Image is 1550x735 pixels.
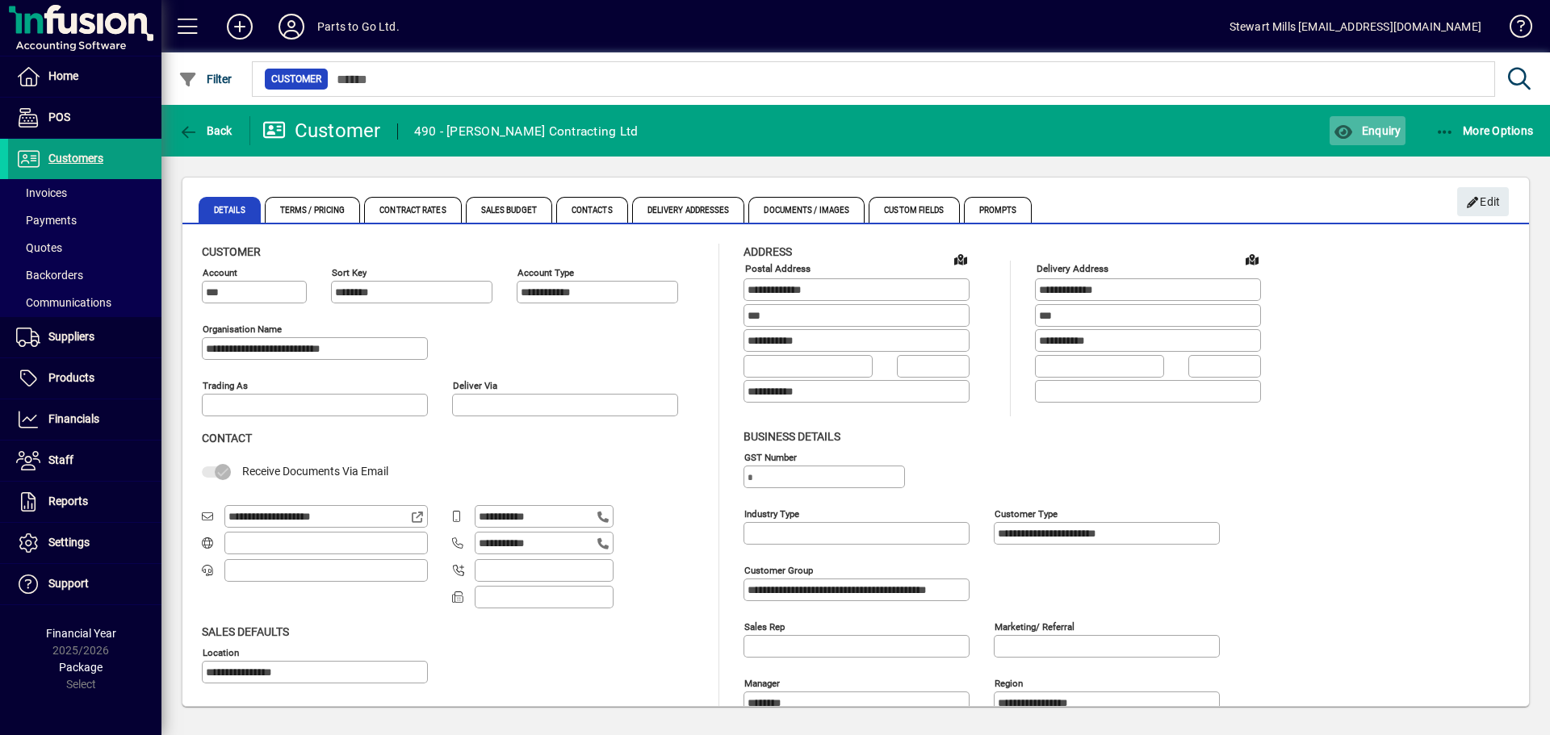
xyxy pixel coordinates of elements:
[203,646,239,658] mat-label: Location
[202,432,252,445] span: Contact
[59,661,103,674] span: Package
[48,371,94,384] span: Products
[174,116,237,145] button: Back
[744,677,780,688] mat-label: Manager
[46,627,116,640] span: Financial Year
[178,124,232,137] span: Back
[16,296,111,309] span: Communications
[48,453,73,466] span: Staff
[242,465,388,478] span: Receive Documents Via Email
[8,289,161,316] a: Communications
[744,430,840,443] span: Business details
[556,197,628,223] span: Contacts
[202,625,289,638] span: Sales defaults
[203,324,282,335] mat-label: Organisation name
[214,12,266,41] button: Add
[8,261,161,289] a: Backorders
[744,451,797,462] mat-label: GST Number
[744,245,792,258] span: Address
[178,73,232,86] span: Filter
[8,98,161,138] a: POS
[8,234,161,261] a: Quotes
[271,71,321,87] span: Customer
[744,620,785,632] mat-label: Sales rep
[744,564,813,575] mat-label: Customer group
[995,507,1058,519] mat-label: Customer type
[266,12,317,41] button: Profile
[8,523,161,563] a: Settings
[1431,116,1538,145] button: More Options
[8,399,161,440] a: Financials
[8,179,161,207] a: Invoices
[48,577,89,590] span: Support
[48,536,90,549] span: Settings
[48,69,78,82] span: Home
[48,412,99,425] span: Financials
[8,56,161,97] a: Home
[364,197,461,223] span: Contract Rates
[262,118,381,144] div: Customer
[1466,189,1501,215] span: Edit
[948,246,974,272] a: View on map
[48,330,94,343] span: Suppliers
[1330,116,1405,145] button: Enquiry
[8,564,161,604] a: Support
[202,245,261,258] span: Customer
[1498,3,1530,56] a: Knowledge Base
[748,197,865,223] span: Documents / Images
[16,186,67,199] span: Invoices
[1230,14,1481,40] div: Stewart Mills [EMAIL_ADDRESS][DOMAIN_NAME]
[203,380,248,391] mat-label: Trading as
[265,197,361,223] span: Terms / Pricing
[48,495,88,507] span: Reports
[869,197,959,223] span: Custom Fields
[161,116,250,145] app-page-header-button: Back
[48,152,103,165] span: Customers
[1435,124,1534,137] span: More Options
[632,197,745,223] span: Delivery Addresses
[317,14,400,40] div: Parts to Go Ltd.
[332,267,367,278] mat-label: Sort key
[174,65,237,94] button: Filter
[995,677,1023,688] mat-label: Region
[995,620,1075,632] mat-label: Marketing/ Referral
[1239,246,1265,272] a: View on map
[453,380,497,391] mat-label: Deliver via
[8,207,161,234] a: Payments
[517,267,574,278] mat-label: Account Type
[8,482,161,522] a: Reports
[16,214,77,227] span: Payments
[8,358,161,399] a: Products
[1457,187,1509,216] button: Edit
[16,241,62,254] span: Quotes
[48,111,70,123] span: POS
[8,441,161,481] a: Staff
[16,269,83,282] span: Backorders
[1334,124,1401,137] span: Enquiry
[199,197,261,223] span: Details
[8,317,161,357] a: Suppliers
[414,119,639,144] div: 490 - [PERSON_NAME] Contracting Ltd
[964,197,1033,223] span: Prompts
[466,197,552,223] span: Sales Budget
[744,507,799,519] mat-label: Industry type
[203,267,237,278] mat-label: Account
